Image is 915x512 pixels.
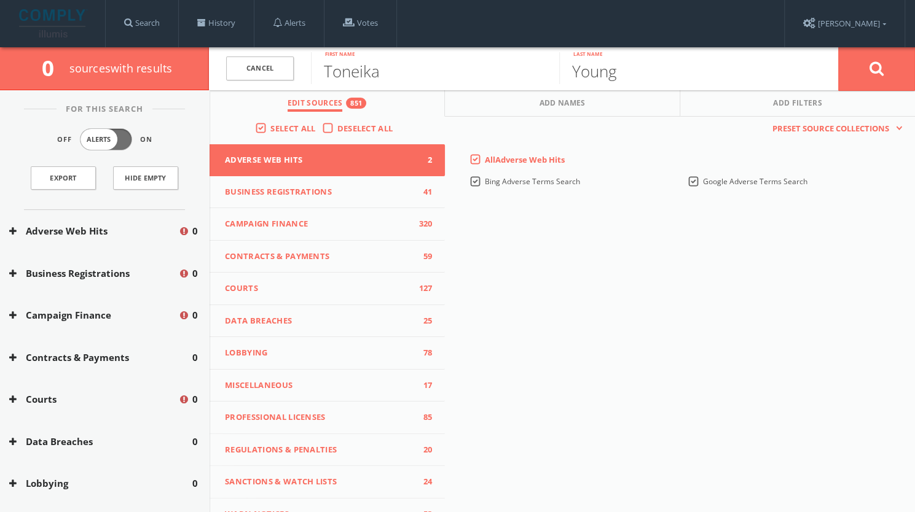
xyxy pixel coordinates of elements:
a: Export [31,166,96,190]
span: 0 [42,53,65,82]
span: Off [57,134,72,145]
span: Sanctions & Watch Lists [225,476,414,488]
span: 17 [414,379,433,392]
span: 41 [414,186,433,198]
button: Data Breaches25 [210,305,445,338]
span: On [140,134,152,145]
button: Add Names [445,90,680,117]
button: Regulations & Penalties20 [210,434,445,467]
span: Bing Adverse Terms Search [485,176,580,187]
span: 127 [414,282,433,295]
span: Courts [225,282,414,295]
span: Select All [270,123,315,134]
span: Business Registrations [225,186,414,198]
button: Preset Source Collections [766,123,903,135]
span: Deselect All [337,123,393,134]
span: Lobbying [225,347,414,359]
button: Add Filters [680,90,915,117]
span: 59 [414,250,433,263]
button: Courts [9,392,178,406]
span: Data Breaches [225,315,414,327]
span: Campaign Finance [225,218,414,230]
button: Edit Sources851 [210,90,445,117]
span: 0 [192,308,198,322]
button: Professional Licenses85 [210,401,445,434]
span: Miscellaneous [225,379,414,392]
span: Preset Source Collections [766,123,895,135]
span: 0 [192,224,198,238]
span: 25 [414,315,433,327]
a: Cancel [226,56,294,80]
button: Adverse Web Hits2 [210,144,445,176]
button: Courts127 [210,273,445,305]
button: Campaign Finance320 [210,208,445,241]
span: 320 [414,218,433,230]
span: Contracts & Payments [225,250,414,263]
button: Hide Empty [113,166,178,190]
span: Google Adverse Terms Search [703,176,807,187]
span: All Adverse Web Hits [485,154,565,165]
span: 0 [192,266,198,281]
span: 85 [414,411,433,424]
span: 20 [414,444,433,456]
button: Adverse Web Hits [9,224,178,238]
span: 24 [414,476,433,488]
button: Contracts & Payments [9,351,192,365]
button: Lobbying [9,476,192,491]
span: source s with results [69,61,173,76]
button: Business Registrations41 [210,176,445,209]
span: 0 [192,392,198,406]
span: 2 [414,154,433,166]
button: Contracts & Payments59 [210,241,445,273]
span: Add Names [540,98,586,112]
span: 0 [192,435,198,449]
span: For This Search [57,103,152,115]
span: Add Filters [773,98,822,112]
button: Data Breaches [9,435,192,449]
span: 0 [192,351,198,365]
span: Edit Sources [288,98,343,112]
span: Professional Licenses [225,411,414,424]
span: 0 [192,476,198,491]
div: 851 [346,98,366,109]
button: Business Registrations [9,266,178,281]
span: 78 [414,347,433,359]
span: Regulations & Penalties [225,444,414,456]
button: Sanctions & Watch Lists24 [210,466,445,498]
span: Adverse Web Hits [225,154,414,166]
button: Miscellaneous17 [210,370,445,402]
button: Campaign Finance [9,308,178,322]
img: illumis [19,9,88,37]
button: Lobbying78 [210,337,445,370]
